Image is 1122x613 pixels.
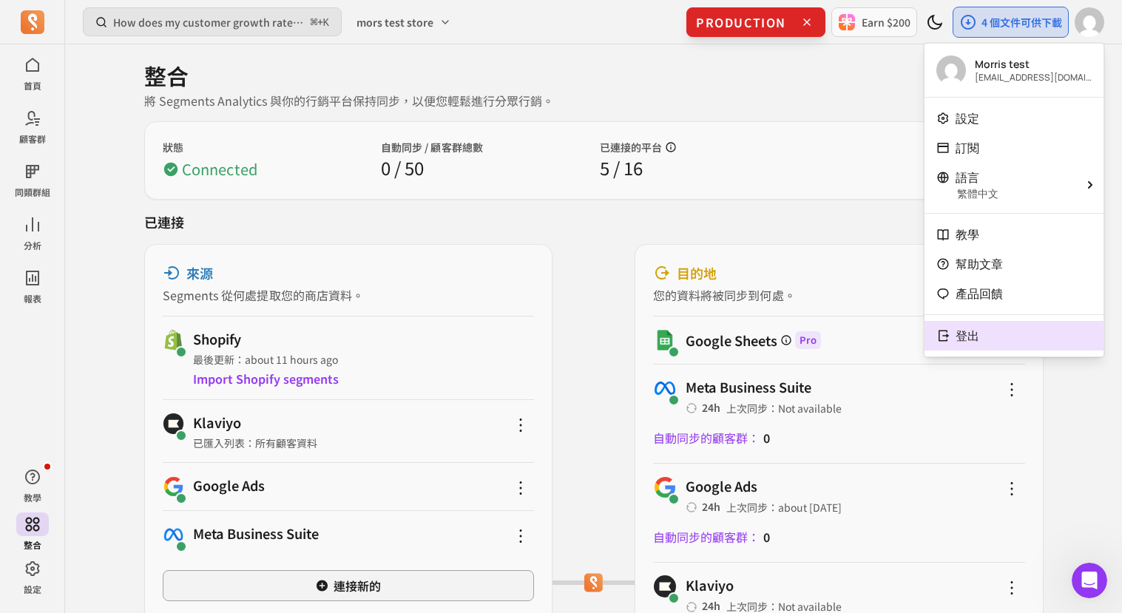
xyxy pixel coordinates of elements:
img: Google [653,475,677,499]
p: Earn $200 [862,15,910,30]
img: avatar [936,55,966,85]
a: 自動同步的顧客群：0 [653,424,770,451]
span: 語言 [956,169,979,186]
a: Import Shopify segments [193,370,339,387]
span: PRODUCTION [696,13,786,31]
p: 24h [686,400,720,416]
p: 教學 [956,226,979,243]
kbd: K [323,17,329,29]
p: 繁體中文 [957,186,1074,201]
span: mors test store [356,15,433,30]
p: 您的資料將被同步到何處。 [653,286,1025,304]
p: 0 [763,424,770,451]
button: 教學 [16,462,49,507]
p: 已連接的平台 [600,140,662,155]
p: Shopify [193,328,534,349]
p: 顧客群 [19,133,46,145]
img: Facebook [653,376,677,400]
a: 幫助文章 [925,249,1104,279]
p: 自動同步的顧客群： [653,528,760,546]
p: 已匯入列表： 所有顧客資料 [193,436,534,450]
p: 首頁 [24,80,41,92]
p: 0 [763,524,770,550]
img: Klaviyo [653,575,677,598]
p: 登出 [956,327,979,345]
p: 設定 [24,583,41,595]
kbd: ⌘ [310,13,318,32]
p: 報表 [24,293,41,305]
button: mors test store [348,9,460,35]
p: How does my customer growth rate compare to similar stores? [113,15,305,30]
a: 連接新的 [163,570,535,601]
img: klaviyo [163,412,184,436]
p: Klaviyo [193,412,534,433]
img: avatar [1075,7,1104,37]
button: Toggle dark mode [920,7,950,37]
a: 設定 [925,104,1104,133]
button: How does my customer growth rate compare to similar stores?⌘+K [83,7,342,36]
p: 整合 [24,539,41,551]
p: 狀態 [163,140,370,155]
p: 5 / 16 [600,155,807,181]
a: 教學 [925,220,1104,249]
p: 幫助文章 [956,255,1003,273]
a: 產品回饋 [925,279,1104,308]
p: 上次同步：Not available [726,401,842,416]
p: 已連接 [144,211,1044,232]
p: Meta business suite [193,523,534,543]
img: google [163,475,184,498]
p: 教學 [24,492,41,504]
button: Dismiss for this session [798,13,816,31]
p: 4 個文件可供下載 [981,15,1062,30]
p: Google Ads [193,475,534,495]
div: Show environment info [686,7,825,37]
img: facebook [163,523,184,546]
p: 訂閱 [956,139,979,157]
p: 最後更新：about 11 hours ago [193,352,534,367]
span: + [311,14,329,30]
p: 同類群組 [15,186,50,198]
button: 登出 [925,321,1104,350]
p: 產品回饋 [956,285,1003,302]
img: shopify [163,328,184,352]
img: gs [653,328,677,352]
p: 將 Segments Analytics 與你的行銷平台保持同步，以便您輕鬆進行分眾行銷。 [144,92,554,109]
p: Morris test [975,57,1092,72]
p: Google Ads [686,475,842,496]
p: [EMAIL_ADDRESS][DOMAIN_NAME] [975,72,1092,84]
p: 0 / 50 [381,155,588,181]
p: Connected [182,159,258,180]
p: Meta business suite [686,376,842,397]
button: 語言繁體中文 [925,163,1104,207]
p: Segments 從何處提取您的商店資料。 [163,286,535,304]
p: 上次同步：about [DATE] [726,500,842,515]
span: Pro [795,331,821,349]
a: 訂閱 [925,133,1104,163]
button: Earn $200 [831,7,917,37]
p: 自動同步 / 顧客群總數 [381,140,588,155]
p: 24h [686,499,720,515]
p: 自動同步的顧客群： [653,429,760,447]
p: Klaviyo [686,575,842,595]
p: Google Sheets [686,330,777,350]
p: 來源 [186,263,213,283]
p: 分析 [24,240,41,251]
h1: 整合 [144,62,189,89]
p: 目的地 [677,263,717,283]
iframe: Intercom live chat [1072,563,1107,598]
p: 設定 [956,109,979,127]
a: 自動同步的顧客群：0 [653,524,770,550]
button: 4 個文件可供下載 [953,7,1069,38]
